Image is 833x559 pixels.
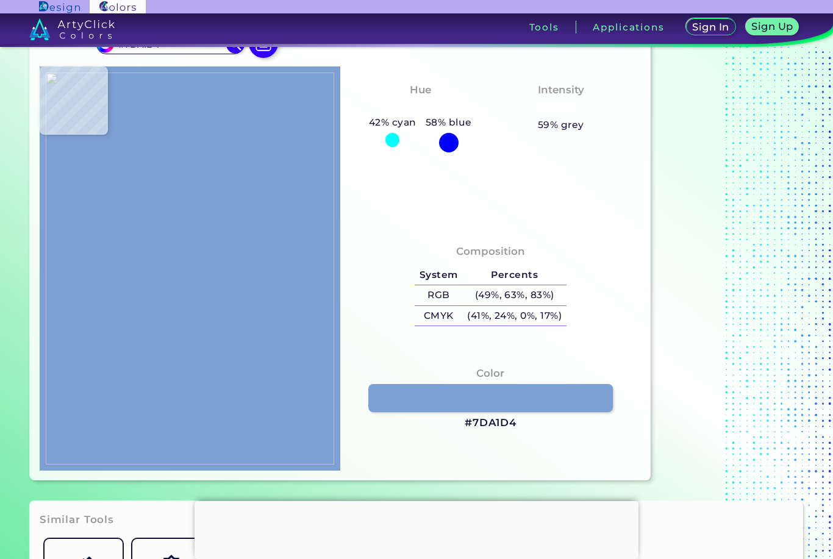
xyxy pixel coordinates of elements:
h3: Pastel [538,101,584,115]
h5: System [415,265,462,285]
h4: Color [476,365,504,382]
h3: Tools [529,23,559,32]
h3: Cyan-Blue [386,101,455,115]
h5: 42% cyan [364,115,421,130]
h3: #7DA1D4 [465,416,517,430]
h4: Intensity [538,81,584,99]
h5: 59% grey [538,117,584,133]
h3: Similar Tools [40,513,114,527]
h5: RGB [415,285,462,305]
h5: 58% blue [421,115,476,130]
h5: Sign Up [753,22,791,31]
iframe: Advertisement [195,501,638,556]
h4: Hue [410,81,431,99]
a: Sign Up [748,20,797,35]
h4: Composition [456,243,525,260]
h5: CMYK [415,306,462,326]
h5: (41%, 24%, 0%, 17%) [462,306,566,326]
img: logo_artyclick_colors_white.svg [29,18,115,40]
img: 1ffae521-0718-4761-ac53-3f4649e9bead [46,73,334,465]
h5: Sign In [694,23,728,32]
h5: Percents [462,265,566,285]
h5: (49%, 63%, 83%) [462,285,566,305]
h3: Applications [593,23,664,32]
a: Sign In [688,20,734,35]
img: ArtyClick Design logo [39,1,80,13]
